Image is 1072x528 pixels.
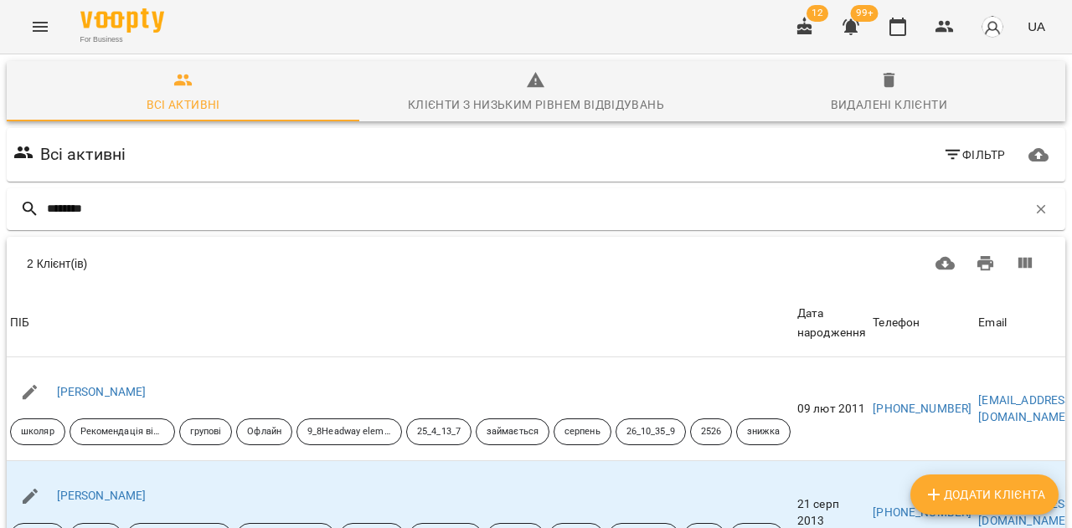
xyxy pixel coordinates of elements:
div: Дата народження [797,304,866,343]
div: знижка [736,418,791,445]
div: Офлайн [236,418,292,445]
div: школяр [10,418,65,445]
p: Офлайн [247,425,281,439]
button: Menu [20,7,60,47]
a: [PHONE_NUMBER] [873,402,971,415]
p: Рекомендація від друзів знайомих тощо [80,425,164,439]
button: Завантажити CSV [925,243,966,284]
a: [PERSON_NAME] [57,489,147,502]
span: Телефон [873,313,971,333]
button: Вигляд колонок [1005,243,1045,284]
div: Рекомендація від друзів знайомих тощо [70,418,175,445]
div: Table Toolbar [7,237,1065,290]
button: Фільтр [936,140,1013,170]
div: займається [476,418,549,445]
p: 26_10_35_9 [626,425,675,439]
div: Sort [797,304,866,343]
a: [PHONE_NUMBER] [873,505,971,519]
p: 25_4_13_7 [417,425,461,439]
div: Sort [10,313,29,333]
div: ПІБ [10,313,29,333]
div: 2526 [690,418,732,445]
p: групові [190,425,222,439]
span: Додати клієнта [924,484,1045,505]
button: UA [1021,11,1052,42]
div: Видалені клієнти [831,95,947,115]
span: ПІБ [10,313,791,333]
div: Всі активні [147,95,220,115]
div: 25_4_13_7 [406,418,472,445]
div: 26_10_35_9 [616,418,686,445]
div: Sort [978,313,1007,333]
span: For Business [80,34,164,45]
img: Voopty Logo [80,8,164,33]
td: 09 лют 2011 [794,357,869,461]
p: школяр [21,425,54,439]
span: Фільтр [943,145,1006,165]
span: 12 [807,5,828,22]
a: [PERSON_NAME] [57,385,147,398]
span: UA [1028,18,1045,35]
div: Телефон [873,313,920,333]
h6: Всі активні [40,141,126,167]
div: Клієнти з низьким рівнем відвідувань [408,95,664,115]
span: 99+ [851,5,879,22]
button: Додати клієнта [910,474,1059,515]
button: Друк [966,243,1006,284]
div: Sort [873,313,920,333]
p: знижка [747,425,780,439]
div: серпень [554,418,611,445]
p: займається [487,425,539,439]
div: групові [179,418,233,445]
p: 2526 [701,425,721,439]
div: 9_8Headway elementary someany [296,418,402,445]
div: 2 Клієнт(ів) [27,255,507,272]
div: Email [978,313,1007,333]
p: серпень [564,425,600,439]
img: avatar_s.png [981,15,1004,38]
p: 9_8Headway elementary someany [307,425,391,439]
